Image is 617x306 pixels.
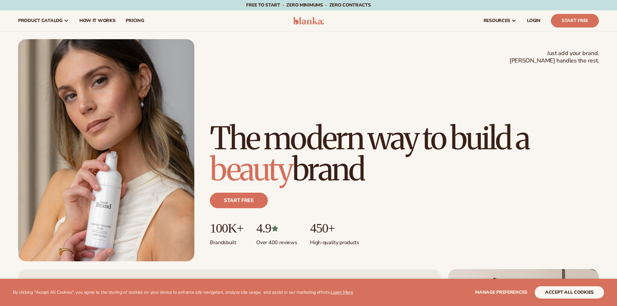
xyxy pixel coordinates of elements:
span: resources [484,18,510,23]
span: How It Works [79,18,116,23]
a: Start free [210,193,268,208]
p: By clicking "Accept All Cookies", you agree to the storing of cookies on your device to enhance s... [13,290,353,295]
p: Brands built [210,235,243,246]
button: Manage preferences [475,286,527,299]
span: Manage preferences [475,289,527,295]
span: Free to start · ZERO minimums · ZERO contracts [246,2,371,8]
p: High-quality products [310,235,359,246]
p: Over 400 reviews [256,235,297,246]
a: product catalog [13,10,74,31]
a: Start Free [551,14,599,28]
img: Female holding tanning mousse. [18,39,194,261]
p: 100K+ [210,221,243,235]
span: beauty [210,150,292,189]
a: resources [478,10,522,31]
a: How It Works [74,10,121,31]
a: pricing [120,10,149,31]
p: 450+ [310,221,359,235]
img: logo [293,17,324,25]
span: product catalog [18,18,63,23]
a: Learn More [331,289,353,295]
button: accept all cookies [535,286,604,299]
span: LOGIN [527,18,541,23]
span: Just add your brand. [PERSON_NAME] handles the rest. [509,50,599,65]
span: pricing [126,18,144,23]
h1: The modern way to build a brand [210,123,599,185]
a: LOGIN [522,10,546,31]
p: 4.9 [256,221,297,235]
